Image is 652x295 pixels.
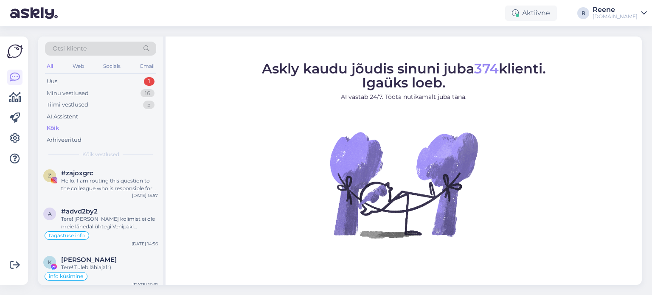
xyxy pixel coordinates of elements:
span: #advd2by2 [61,208,98,215]
div: R [577,7,589,19]
div: Tiimi vestlused [47,101,88,109]
div: All [45,61,55,72]
div: Uus [47,77,57,86]
span: Kadri Kivi [61,256,117,264]
div: Kõik [47,124,59,132]
div: 1 [144,77,155,86]
div: 16 [141,89,155,98]
p: AI vastab 24/7. Tööta nutikamalt juba täna. [262,93,546,101]
div: Aktiivne [505,6,557,21]
span: K [48,259,52,265]
div: Arhiveeritud [47,136,81,144]
div: Tere! Tuleb lähiajal :) [61,264,158,271]
div: [DATE] 10:31 [132,281,158,288]
img: Askly Logo [7,43,23,59]
a: Reene[DOMAIN_NAME] [593,6,647,20]
div: [DATE] 15:57 [132,192,158,199]
div: 5 [143,101,155,109]
div: AI Assistent [47,112,78,121]
span: Askly kaudu jõudis sinuni juba klienti. Igaüks loeb. [262,60,546,91]
span: Kõik vestlused [82,151,119,158]
span: z [48,172,51,179]
span: #zajoxgrc [61,169,93,177]
div: Minu vestlused [47,89,89,98]
span: a [48,211,52,217]
span: 374 [474,60,499,77]
div: Web [71,61,86,72]
div: Socials [101,61,122,72]
div: Tere! [PERSON_NAME] kolimist ei ole meie lähedal ühtegi Venipaki automaati ja seetõttu me tagastu... [61,215,158,230]
span: tagastuse info [49,233,85,238]
span: info küsimine [49,274,83,279]
div: Reene [593,6,638,13]
div: [DATE] 14:56 [132,241,158,247]
span: Otsi kliente [53,44,87,53]
img: No Chat active [327,108,480,261]
div: Hello, I am routing this question to the colleague who is responsible for this topic. The reply m... [61,177,158,192]
div: Email [138,61,156,72]
div: [DOMAIN_NAME] [593,13,638,20]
